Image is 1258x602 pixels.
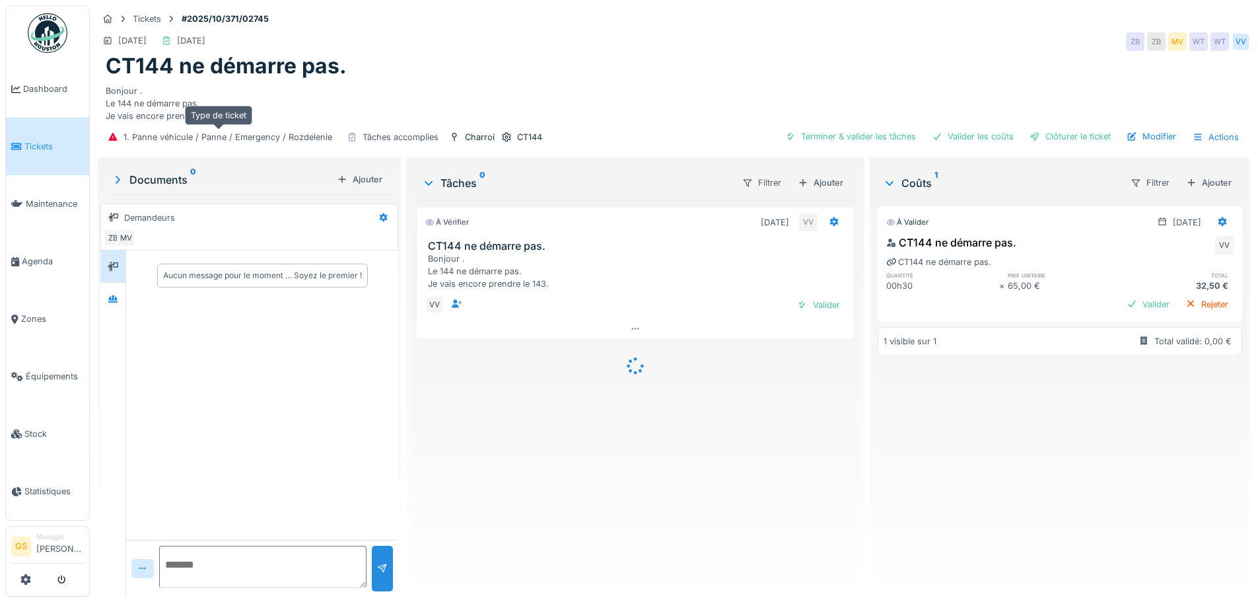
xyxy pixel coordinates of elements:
div: À valider [886,217,928,228]
div: Coûts [883,175,1119,191]
div: Total validé: 0,00 € [1154,335,1232,348]
a: Maintenance [6,175,89,233]
div: MV [117,229,135,247]
div: 32,50 € [1121,280,1234,292]
span: Maintenance [26,198,84,210]
div: Type de ticket [185,106,252,125]
div: Tickets [133,13,161,25]
div: [DATE] [761,216,789,229]
div: Valider [1121,295,1175,313]
span: Équipements [26,370,84,383]
div: Ajouter [332,170,388,188]
h6: quantité [886,271,999,280]
div: CT144 ne démarre pas. [886,256,991,268]
div: Aucun message pour le moment … Soyez le premier ! [163,270,362,282]
sup: 1 [934,175,938,191]
div: Bonjour . Le 144 ne démarre pas. Je vais encore prendre le 143. [106,79,1242,123]
div: Terminer & valider les tâches [780,128,921,145]
span: Dashboard [23,83,84,95]
div: [DATE] [177,34,205,47]
div: Tâches [422,175,730,191]
div: Documents [111,172,332,188]
div: VV [425,295,444,314]
span: Statistiques [24,485,84,498]
div: Clôturer le ticket [1024,128,1116,145]
li: [PERSON_NAME] [36,532,84,560]
h6: total [1121,271,1234,280]
a: Tickets [6,118,89,175]
div: Actions [1187,128,1245,147]
div: Tâches accomplies [363,131,438,143]
div: À vérifier [425,217,469,228]
h1: CT144 ne démarre pas. [106,54,347,79]
div: Rejeter [1180,295,1234,313]
strong: #2025/10/371/02745 [176,13,274,25]
div: VV [1232,32,1250,51]
div: 65,00 € [1008,280,1121,292]
div: [DATE] [118,34,147,47]
div: ZB [1147,32,1166,51]
div: Charroi [465,131,495,143]
div: Ajouter [792,174,849,192]
div: Filtrer [1125,173,1175,192]
div: Modifier [1121,128,1181,145]
h6: prix unitaire [1008,271,1121,280]
h3: CT144 ne démarre pas. [428,240,847,252]
span: Tickets [24,140,84,153]
div: VV [1215,236,1234,254]
span: Zones [21,313,84,325]
div: MV [1168,32,1187,51]
sup: 0 [479,175,485,191]
span: Agenda [22,255,84,268]
div: [DATE] [1173,216,1201,229]
div: WT [1189,32,1208,51]
div: CT144 ne démarre pas. [886,235,1016,250]
img: Badge_color-CXgf-gQk.svg [28,13,67,53]
a: Statistiques [6,463,89,520]
a: Stock [6,405,89,463]
div: 00h30 [886,280,999,292]
div: WT [1210,32,1229,51]
li: GS [11,537,31,556]
div: 1. Panne véhicule / Panne / Emergency / Rozdelenie [123,131,332,143]
sup: 0 [190,172,196,188]
a: Zones [6,290,89,348]
a: Agenda [6,233,89,290]
div: Filtrer [736,173,787,192]
a: Dashboard [6,60,89,118]
a: GS Manager[PERSON_NAME] [11,532,84,564]
div: Ajouter [1181,174,1237,192]
div: 1 visible sur 1 [884,335,936,348]
div: Bonjour . Le 144 ne démarre pas. Je vais encore prendre le 143. [428,252,847,291]
div: Valider [792,296,845,314]
div: Manager [36,532,84,542]
div: ZB [104,229,122,247]
div: CT144 [517,131,542,143]
div: Demandeurs [124,211,175,224]
div: VV [799,213,818,231]
div: ZB [1126,32,1144,51]
div: Valider les coûts [926,128,1019,145]
span: Stock [24,428,84,440]
div: × [999,280,1008,292]
a: Équipements [6,348,89,405]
